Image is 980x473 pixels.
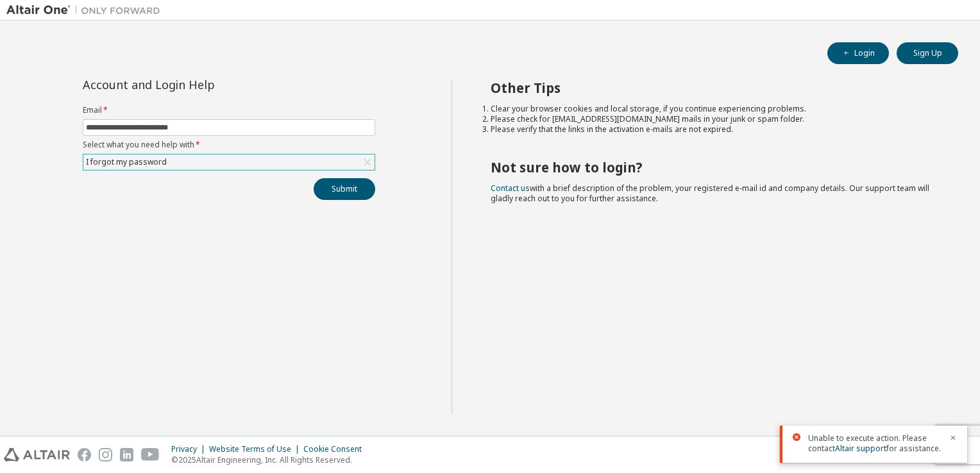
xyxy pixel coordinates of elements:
div: Cookie Consent [303,444,369,454]
div: I forgot my password [84,155,169,169]
span: with a brief description of the problem, your registered e-mail id and company details. Our suppo... [491,183,929,204]
img: instagram.svg [99,448,112,461]
span: Unable to execute action. Please contact for assistance. [808,433,942,454]
h2: Not sure how to login? [491,159,936,176]
img: altair_logo.svg [4,448,70,461]
li: Please verify that the links in the activation e-mails are not expired. [491,124,936,135]
label: Select what you need help with [83,140,375,150]
button: Submit [314,178,375,200]
div: I forgot my password [83,154,375,170]
img: youtube.svg [141,448,160,461]
div: Website Terms of Use [209,444,303,454]
p: © 2025 Altair Engineering, Inc. All Rights Reserved. [171,454,369,465]
img: Altair One [6,4,167,17]
div: Privacy [171,444,209,454]
img: facebook.svg [78,448,91,461]
li: Please check for [EMAIL_ADDRESS][DOMAIN_NAME] mails in your junk or spam folder. [491,114,936,124]
button: Login [827,42,889,64]
li: Clear your browser cookies and local storage, if you continue experiencing problems. [491,104,936,114]
h2: Other Tips [491,79,936,96]
a: Contact us [491,183,530,194]
div: Account and Login Help [83,79,317,90]
button: Sign Up [897,42,958,64]
label: Email [83,105,375,115]
a: Altair support [835,443,886,454]
img: linkedin.svg [120,448,133,461]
